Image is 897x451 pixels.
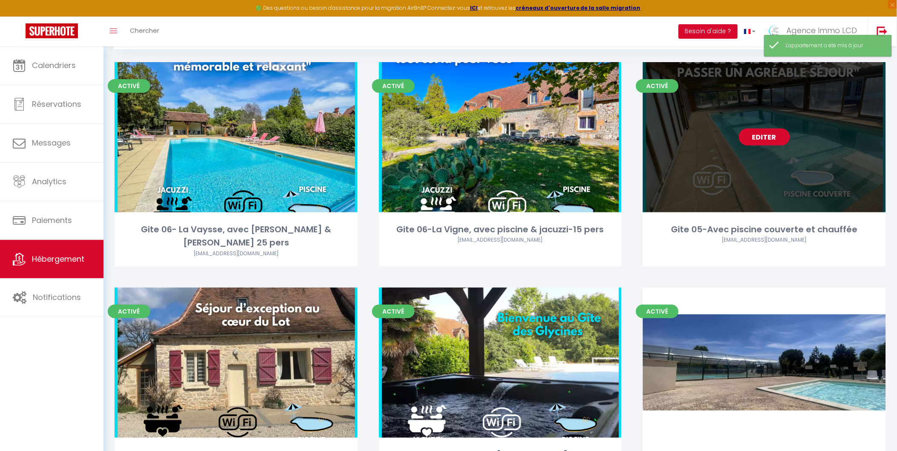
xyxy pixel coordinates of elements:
[636,305,679,318] span: Activé
[636,79,679,93] span: Activé
[32,254,84,264] span: Hébergement
[115,250,358,258] div: Airbnb
[123,17,166,46] a: Chercher
[26,23,78,38] img: Super Booking
[32,60,76,71] span: Calendriers
[787,25,857,36] span: Agence Immo LCD
[32,215,72,225] span: Paiements
[643,236,886,244] div: Airbnb
[643,223,886,236] div: Gite 05-Avec piscine couverte et chauffée
[786,42,883,50] div: L'appartement a été mis à jour
[877,26,888,37] img: logout
[32,176,66,187] span: Analytics
[108,305,150,318] span: Activé
[470,4,478,11] a: ICI
[768,24,781,37] img: ...
[108,79,150,93] span: Activé
[372,79,415,93] span: Activé
[130,26,159,35] span: Chercher
[379,223,622,236] div: Gite 06-La Vigne, avec piscine & jacuzzi-15 pers
[7,3,32,29] button: Ouvrir le widget de chat LiveChat
[115,223,358,250] div: Gite 06- La Vaysse, avec [PERSON_NAME] & [PERSON_NAME] 25 pers
[372,305,415,318] span: Activé
[32,99,81,109] span: Réservations
[679,24,738,39] button: Besoin d'aide ?
[33,292,81,303] span: Notifications
[379,236,622,244] div: Airbnb
[739,128,790,146] a: Editer
[32,137,71,148] span: Messages
[516,4,641,11] a: créneaux d'ouverture de la salle migration
[762,17,868,46] a: ... Agence Immo LCD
